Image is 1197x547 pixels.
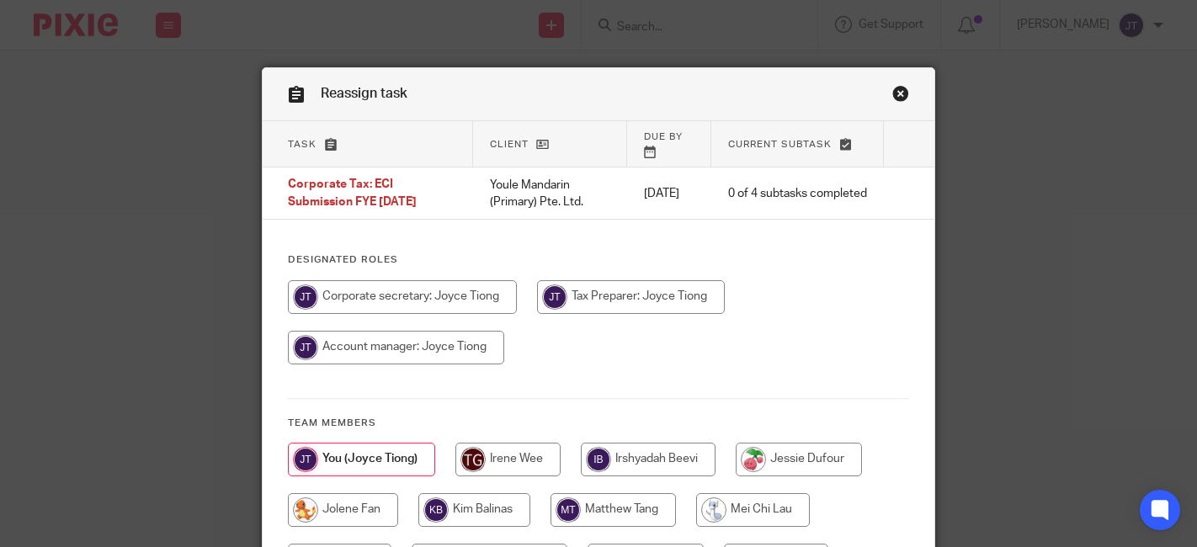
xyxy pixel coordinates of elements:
span: Current subtask [728,140,832,149]
td: 0 of 4 subtasks completed [711,167,884,220]
h4: Team members [288,417,909,430]
h4: Designated Roles [288,253,909,267]
a: Close this dialog window [892,85,909,108]
p: [DATE] [644,185,694,202]
span: Corporate Tax: ECI Submission FYE [DATE] [288,179,417,209]
span: Due by [644,132,683,141]
span: Client [490,140,529,149]
span: Task [288,140,317,149]
span: Reassign task [321,87,407,100]
p: Youle Mandarin (Primary) Pte. Ltd. [490,177,610,211]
